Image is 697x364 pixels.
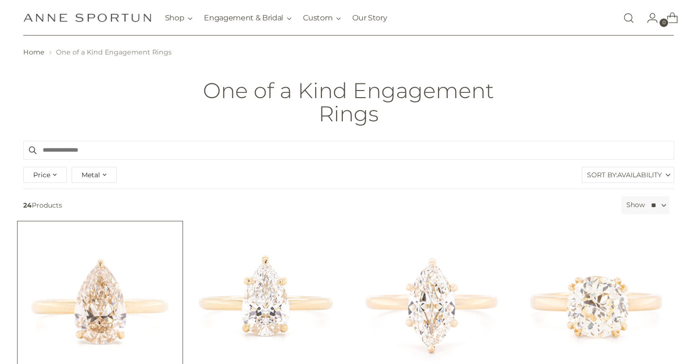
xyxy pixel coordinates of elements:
[56,48,172,56] span: One of a Kind Engagement Rings
[626,200,645,210] label: Show
[582,167,674,182] label: Sort By:Availability
[619,9,638,27] a: Open search modal
[659,9,678,27] a: Open cart modal
[82,170,100,180] span: Metal
[204,8,292,28] button: Engagement & Bridal
[33,170,50,180] span: Price
[23,13,151,22] a: Anne Sportun Fine Jewellery
[303,8,341,28] button: Custom
[165,8,193,28] button: Shop
[19,196,618,214] span: Products
[23,47,674,57] nav: breadcrumbs
[172,79,526,126] h1: One of a Kind Engagement Rings
[660,18,668,27] span: 0
[23,201,32,209] b: 24
[639,9,658,27] a: Go to the account page
[23,48,45,56] a: Home
[352,8,387,28] a: Our Story
[617,167,662,182] span: Availability
[23,141,674,160] input: Search products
